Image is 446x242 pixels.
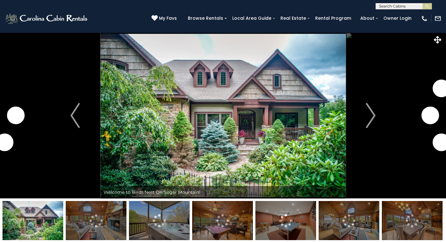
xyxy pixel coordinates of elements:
img: arrow [366,103,376,128]
img: 168440338 [3,201,63,240]
img: 168603400 [319,201,379,240]
div: Welcome to Birds Nest On Sugar Mountain! [100,186,346,198]
a: About [357,13,377,23]
img: 168603401 [66,201,126,240]
img: mail-regular-white.png [434,15,441,22]
img: 168603393 [129,201,190,240]
button: Next [346,33,396,198]
a: Owner Login [380,13,415,23]
a: Real Estate [277,13,309,23]
a: Browse Rentals [185,13,226,23]
img: 168603377 [255,201,316,240]
a: My Favs [151,15,178,22]
img: arrow [70,103,80,128]
a: Rental Program [312,13,354,23]
span: My Favs [159,15,177,22]
img: 168603370 [192,201,253,240]
img: White-1-2.png [5,12,89,25]
img: phone-regular-white.png [421,15,428,22]
a: Local Area Guide [229,13,274,23]
img: 168603403 [382,201,443,240]
button: Previous [50,33,100,198]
